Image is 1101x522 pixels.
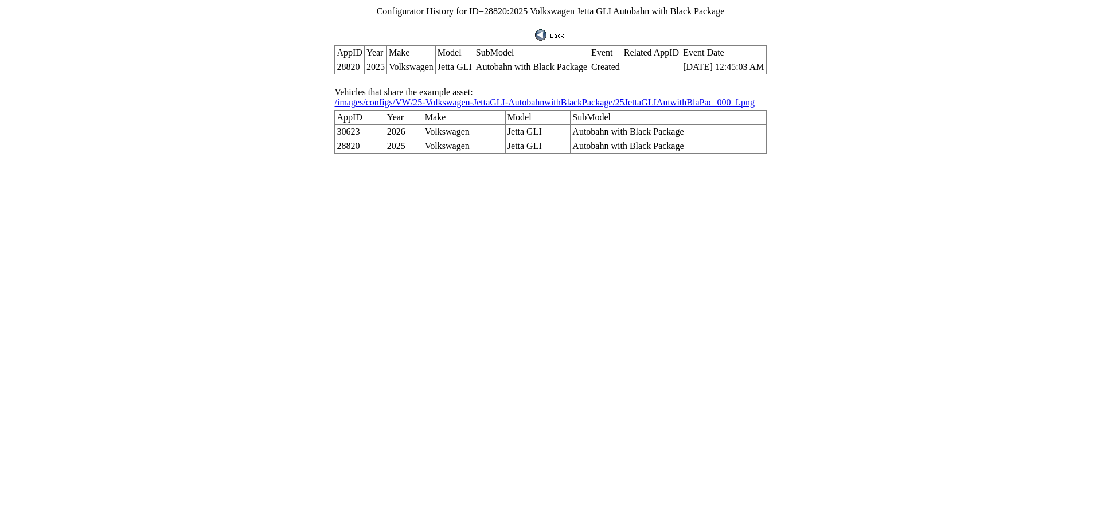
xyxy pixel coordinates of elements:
td: Model [505,111,571,125]
td: AppID [335,111,385,125]
td: Autobahn with Black Package [571,139,766,154]
td: 2026 [385,125,423,139]
span: Volkswagen [530,6,575,16]
img: back.gif [535,29,566,41]
td: Created [589,60,622,74]
td: Event Date [681,46,766,60]
td: Volkswagen [423,139,505,154]
td: 2025 [385,139,423,154]
td: [DATE] 12:45:03 AM [681,60,766,74]
td: Jetta GLI [505,139,571,154]
td: Volkswagen [386,60,435,74]
span: 28820 [484,6,507,16]
td: Autobahn with Black Package [474,60,589,74]
td: Make [423,111,505,125]
td: AppID [335,46,364,60]
td: Related AppID [622,46,681,60]
td: Model [435,46,474,60]
td: Volkswagen [423,125,505,139]
td: Vehicles that share the example asset: [334,76,767,108]
td: Jetta GLI [505,125,571,139]
td: 28820 [335,139,385,154]
td: Jetta GLI [435,60,474,74]
td: Year [364,46,386,60]
span: Jetta GLI [577,6,611,16]
a: /images/configs/VW/25-Volkswagen-JettaGLI-AutobahnwithBlackPackage/25JettaGLIAutwithBlaPac_000_I.png [334,97,754,107]
span: 2025 [509,6,528,16]
td: Event [589,46,622,60]
td: 2025 [364,60,386,74]
td: Configurator History for ID= : [334,6,767,17]
td: Year [385,111,423,125]
td: SubModel [571,111,766,125]
td: Make [386,46,435,60]
span: Autobahn with Black Package [613,6,724,16]
td: Autobahn with Black Package [571,125,766,139]
td: SubModel [474,46,589,60]
td: 30623 [335,125,385,139]
td: 28820 [335,60,364,74]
